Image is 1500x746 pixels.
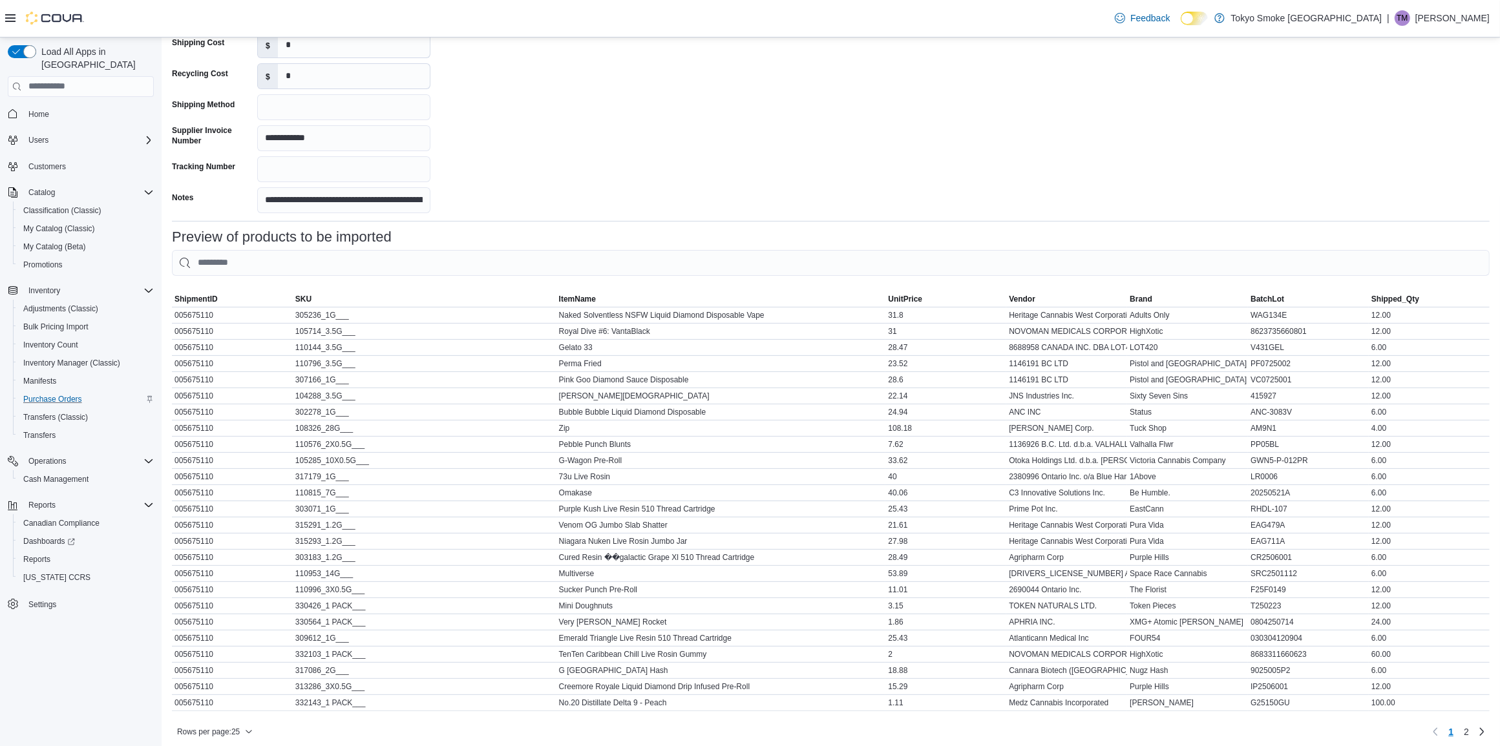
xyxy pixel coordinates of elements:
[556,324,886,339] div: Royal Dive #6: VantaBlack
[23,376,56,386] span: Manifests
[1006,598,1127,614] div: TOKEN NATURALS LTD.
[1110,5,1175,31] a: Feedback
[13,318,159,336] button: Bulk Pricing Import
[1369,582,1490,597] div: 12.00
[3,157,159,176] button: Customers
[885,372,1006,388] div: 28.6
[1127,291,1248,307] button: Brand
[1006,291,1127,307] button: Vendor
[23,242,86,252] span: My Catalog (Beta)
[28,599,56,610] span: Settings
[23,497,154,513] span: Reports
[18,373,61,389] a: Manifests
[1387,10,1389,26] p: |
[556,388,886,404] div: [PERSON_NAME][DEMOGRAPHIC_DATA]
[1006,485,1127,501] div: C3 Innovative Solutions Inc.
[1459,721,1474,742] a: Page 2 of 2
[1369,469,1490,484] div: 6.00
[172,485,293,501] div: 005675110
[18,515,105,531] a: Canadian Compliance
[23,304,98,314] span: Adjustments (Classic)
[18,373,154,389] span: Manifests
[18,239,91,254] a: My Catalog (Beta)
[18,203,154,218] span: Classification (Classic)
[1474,724,1490,740] a: Next page
[293,534,556,549] div: 315293_1.2G___
[18,355,154,371] span: Inventory Manager (Classic)
[23,185,154,200] span: Catalog
[1127,388,1248,404] div: Sixty Seven Sins
[556,437,886,452] div: Pebble Punch Blunts
[23,430,56,440] span: Transfers
[172,324,293,339] div: 005675110
[556,614,886,630] div: Very [PERSON_NAME] Rocket
[28,187,55,198] span: Catalog
[1369,291,1490,307] button: Shipped_Qty
[1006,582,1127,597] div: 2690044 Ontario Inc.
[13,514,159,532] button: Canadian Compliance
[1006,550,1127,565] div: Agripharm Corp
[1248,566,1369,581] div: SRC2501112
[293,340,556,355] div: 110144_3.5G___
[13,336,159,354] button: Inventory Count
[556,469,886,484] div: 73u Live Rosin
[885,388,1006,404] div: 22.14
[293,614,556,630] div: 330564_1 PACK___
[23,283,65,298] button: Inventory
[295,294,312,304] span: SKU
[1369,501,1490,517] div: 12.00
[172,566,293,581] div: 005675110
[23,185,60,200] button: Catalog
[1006,372,1127,388] div: 1146191 BC LTD
[18,534,154,549] span: Dashboards
[172,125,252,146] label: Supplier Invoice Number
[885,453,1006,468] div: 33.62
[13,372,159,390] button: Manifests
[1009,294,1035,304] span: Vendor
[556,404,886,420] div: Bubble Bubble Liquid Diamond Disposable
[1248,534,1369,549] div: EAG711A
[1371,294,1419,304] span: Shipped_Qty
[172,614,293,630] div: 005675110
[18,221,154,236] span: My Catalog (Classic)
[172,534,293,549] div: 005675110
[1248,420,1369,436] div: AM9N1
[172,550,293,565] div: 005675110
[1248,501,1369,517] div: RHDL-107
[23,159,71,174] a: Customers
[1006,566,1127,581] div: [DRIVERS_LICENSE_NUMBER] Alberta Ltd.
[174,294,218,304] span: ShipmentID
[293,582,556,597] div: 110996_3X0.5G___
[1415,10,1490,26] p: [PERSON_NAME]
[885,614,1006,630] div: 1.86
[1127,453,1248,468] div: Victoria Cannabis Company
[1006,356,1127,371] div: 1146191 BC LTD
[556,501,886,517] div: Purple Kush Live Resin 510 Thread Cartridge
[18,471,154,487] span: Cash Management
[1006,453,1127,468] div: Otoka Holdings Ltd. d.b.a. [PERSON_NAME]
[172,582,293,597] div: 005675110
[888,294,922,304] span: UnitPrice
[293,550,556,565] div: 303183_1.2G___
[293,420,556,436] div: 108326_28G___
[293,453,556,468] div: 105285_10X0.5G___
[23,497,61,513] button: Reports
[172,340,293,355] div: 005675110
[885,501,1006,517] div: 25.43
[1448,725,1453,738] span: 1
[18,428,61,443] a: Transfers
[1127,566,1248,581] div: Space Race Cannabis
[18,319,154,335] span: Bulk Pricing Import
[1006,388,1127,404] div: JNS Industries Inc.
[556,485,886,501] div: Omakase
[3,496,159,514] button: Reports
[1127,517,1248,533] div: Pura Vida
[13,568,159,586] button: [US_STATE] CCRS
[1127,582,1248,597] div: The Florist
[1248,340,1369,355] div: V431GEL
[556,598,886,614] div: Mini Doughnuts
[885,550,1006,565] div: 28.49
[885,469,1006,484] div: 40
[1127,340,1248,355] div: LOT420
[293,485,556,501] div: 110815_7G___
